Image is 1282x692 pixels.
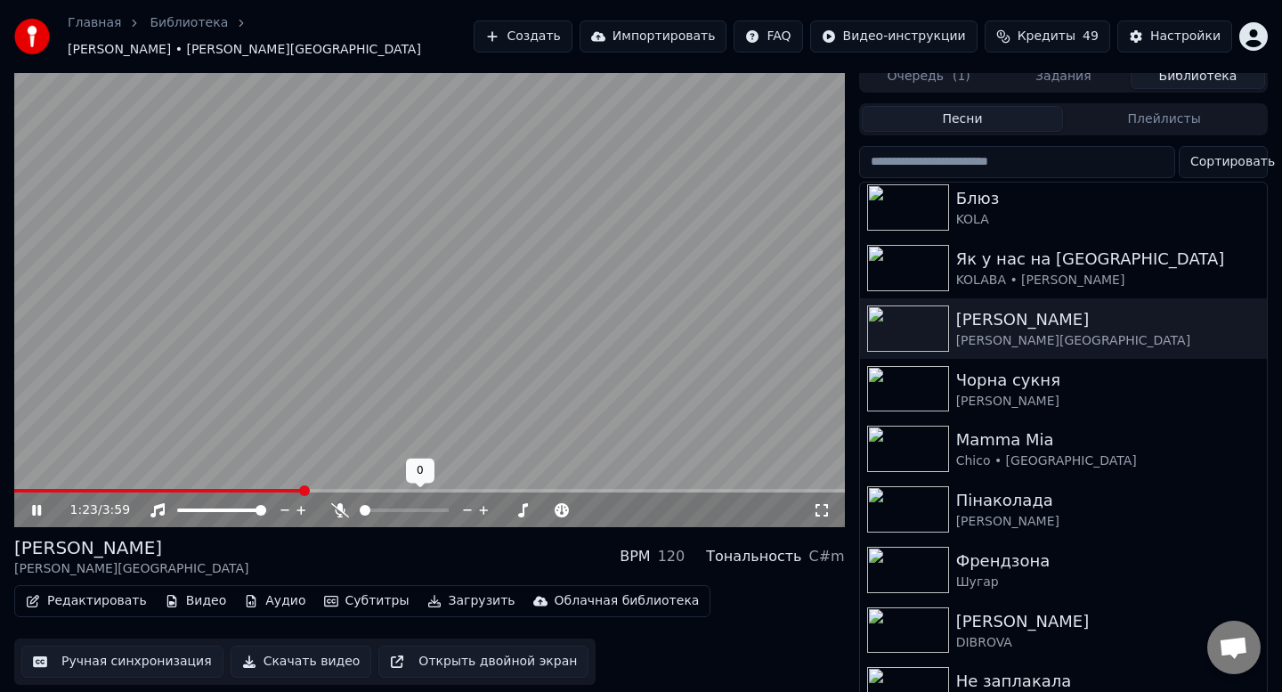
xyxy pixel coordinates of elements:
[406,459,434,484] div: 0
[956,513,1260,531] div: [PERSON_NAME]
[956,574,1260,591] div: Шугар
[555,592,700,610] div: Облачная библиотека
[580,20,727,53] button: Импортировать
[658,546,686,567] div: 120
[150,14,228,32] a: Библиотека
[1190,153,1275,171] span: Сортировать
[1018,28,1075,45] span: Кредиты
[102,501,130,519] span: 3:59
[158,589,234,614] button: Видео
[953,68,970,85] span: ( 1 )
[808,546,844,567] div: C#m
[956,427,1260,452] div: Mamma Mia
[956,247,1260,272] div: Як у нас на [GEOGRAPHIC_DATA]
[231,646,372,678] button: Скачать видео
[956,393,1260,411] div: [PERSON_NAME]
[1117,20,1232,53] button: Настройки
[378,646,588,678] button: Открыть двойной экран
[956,186,1260,211] div: Блюз
[956,368,1260,393] div: Чорна сукня
[956,452,1260,470] div: Chico • [GEOGRAPHIC_DATA]
[14,560,248,578] div: [PERSON_NAME][GEOGRAPHIC_DATA]
[734,20,802,53] button: FAQ
[68,14,474,59] nav: breadcrumb
[1207,621,1261,674] div: Відкритий чат
[810,20,978,53] button: Видео-инструкции
[474,20,572,53] button: Создать
[996,63,1131,89] button: Задания
[68,14,121,32] a: Главная
[956,634,1260,652] div: DIBROVA
[1063,106,1265,132] button: Плейлисты
[956,488,1260,513] div: Пінаколада
[1131,63,1265,89] button: Библиотека
[14,19,50,54] img: youka
[420,589,523,614] button: Загрузить
[956,549,1260,574] div: Френдзона
[68,41,421,59] span: [PERSON_NAME] • [PERSON_NAME][GEOGRAPHIC_DATA]
[14,535,248,560] div: [PERSON_NAME]
[956,307,1260,332] div: [PERSON_NAME]
[956,332,1260,350] div: [PERSON_NAME][GEOGRAPHIC_DATA]
[1150,28,1221,45] div: Настройки
[21,646,223,678] button: Ручная синхронизация
[862,63,996,89] button: Очередь
[985,20,1110,53] button: Кредиты49
[956,609,1260,634] div: [PERSON_NAME]
[317,589,417,614] button: Субтитры
[956,272,1260,289] div: KOLABA • [PERSON_NAME]
[706,546,801,567] div: Тональность
[862,106,1064,132] button: Песни
[70,501,98,519] span: 1:23
[620,546,650,567] div: BPM
[956,211,1260,229] div: KOLA
[19,589,154,614] button: Редактировать
[70,501,113,519] div: /
[1083,28,1099,45] span: 49
[237,589,312,614] button: Аудио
